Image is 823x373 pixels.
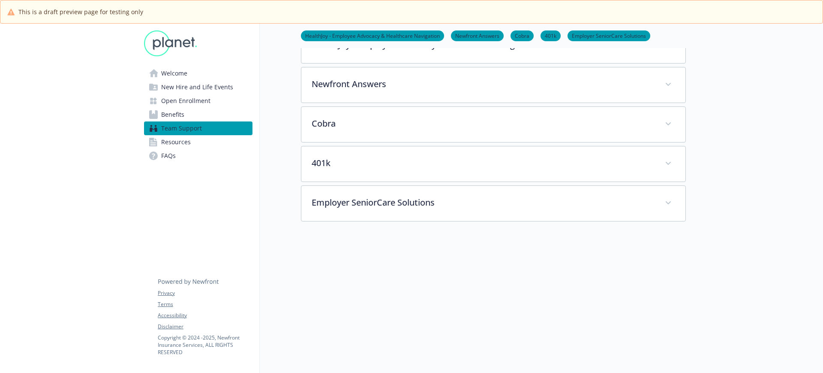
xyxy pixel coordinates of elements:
[158,334,252,356] p: Copyright © 2024 - 2025 , Newfront Insurance Services, ALL RIGHTS RESERVED
[301,107,685,142] div: Cobra
[541,31,561,39] a: 401k
[144,67,252,80] a: Welcome
[158,312,252,319] a: Accessibility
[301,186,685,221] div: Employer SeniorCare Solutions
[144,135,252,149] a: Resources
[161,108,184,121] span: Benefits
[144,80,252,94] a: New Hire and Life Events
[312,196,655,209] p: Employer SeniorCare Solutions
[161,121,202,135] span: Team Support
[511,31,534,39] a: Cobra
[161,80,233,94] span: New Hire and Life Events
[451,31,504,39] a: Newfront Answers
[161,135,191,149] span: Resources
[18,7,143,16] span: This is a draft preview page for testing only
[158,300,252,308] a: Terms
[158,323,252,331] a: Disclaimer
[312,157,655,170] p: 401k
[312,78,655,91] p: Newfront Answers
[161,94,210,108] span: Open Enrollment
[568,31,650,39] a: Employer SeniorCare Solutions
[144,121,252,135] a: Team Support
[161,149,176,163] span: FAQs
[312,117,655,130] p: Cobra
[301,31,444,39] a: HealthJoy - Employee Advocacy & Healthcare Navigation
[158,289,252,297] a: Privacy
[301,146,685,182] div: 401k
[144,108,252,121] a: Benefits
[144,149,252,163] a: FAQs
[161,67,187,80] span: Welcome
[144,94,252,108] a: Open Enrollment
[301,67,685,103] div: Newfront Answers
